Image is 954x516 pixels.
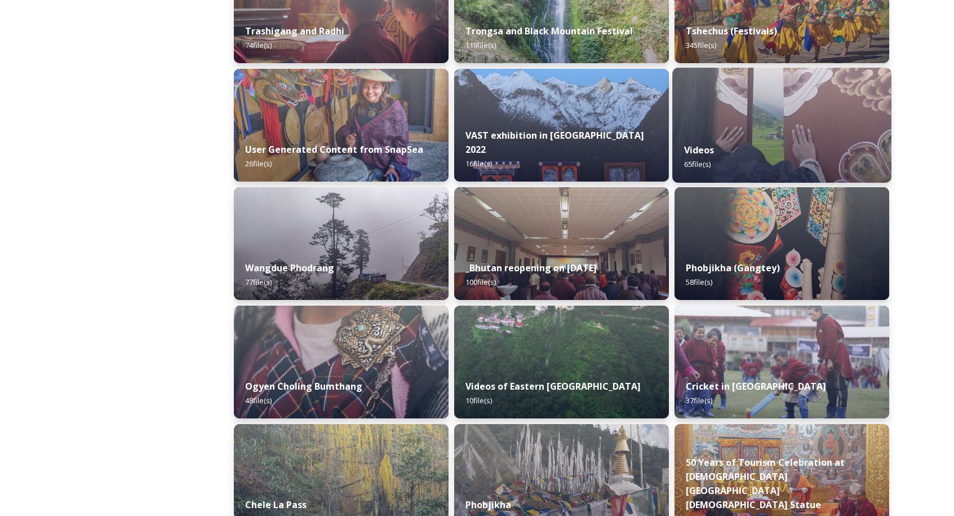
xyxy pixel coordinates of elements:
img: Bhutan%2520Cricket%25201.jpeg [675,306,889,418]
img: Ogyen%2520Choling%2520by%2520Matt%2520Dutile5.jpg [234,306,449,418]
strong: VAST exhibition in [GEOGRAPHIC_DATA] 2022 [465,129,644,156]
strong: _Bhutan reopening on [DATE] [465,262,597,274]
strong: Tshechus (Festivals) [686,25,777,37]
strong: Trongsa and Black Mountain Festival [465,25,633,37]
span: 48 file(s) [245,395,272,405]
strong: Videos [684,144,715,156]
span: 100 file(s) [465,277,496,287]
span: 119 file(s) [465,40,496,50]
span: 77 file(s) [245,277,272,287]
img: DSC00319.jpg [454,187,669,300]
strong: 50 Years of Tourism Celebration at [DEMOGRAPHIC_DATA][GEOGRAPHIC_DATA][DEMOGRAPHIC_DATA] Statue [686,456,845,511]
span: 37 file(s) [686,395,712,405]
span: 58 file(s) [686,277,712,287]
strong: Videos of Eastern [GEOGRAPHIC_DATA] [465,380,641,392]
span: 16 file(s) [465,158,492,169]
strong: Chele La Pass [245,499,307,511]
span: 74 file(s) [245,40,272,50]
img: East%2520Bhutan%2520-%2520Khoma%25204K%2520Color%2520Graded.jpg [454,306,669,418]
span: 345 file(s) [686,40,716,50]
img: Textile.jpg [672,68,891,183]
strong: Cricket in [GEOGRAPHIC_DATA] [686,380,826,392]
img: VAST%2520Bhutan%2520art%2520exhibition%2520in%2520Brussels3.jpg [454,69,669,182]
strong: Phobjikha [465,499,511,511]
span: 65 file(s) [684,159,711,169]
strong: Ogyen Choling Bumthang [245,380,362,392]
img: 0FDA4458-C9AB-4E2F-82A6-9DC136F7AE71.jpeg [234,69,449,182]
strong: Trashigang and Radhi [245,25,344,37]
strong: User Generated Content from SnapSea [245,143,423,156]
strong: Phobjikha (Gangtey) [686,262,780,274]
img: 2022-10-01%252016.15.46.jpg [234,187,449,300]
span: 26 file(s) [245,158,272,169]
span: 10 file(s) [465,395,492,405]
strong: Wangdue Phodrang [245,262,334,274]
img: Phobjika%2520by%2520Matt%2520Dutile2.jpg [675,187,889,300]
